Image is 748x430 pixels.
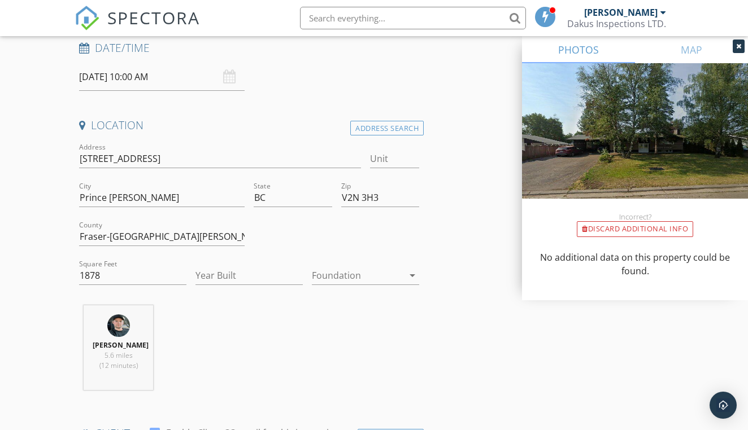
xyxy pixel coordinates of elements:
h4: Date/Time [79,41,419,55]
span: 5.6 miles [105,350,133,360]
input: Search everything... [300,7,526,29]
i: arrow_drop_down [406,269,419,282]
a: MAP [635,36,748,63]
div: Discard Additional info [577,221,693,237]
span: (12 minutes) [99,361,138,370]
strong: [PERSON_NAME] [93,340,149,350]
p: No additional data on this property could be found. [536,251,734,278]
div: [PERSON_NAME] [584,7,658,18]
img: The Best Home Inspection Software - Spectora [75,6,99,30]
div: Dakus Inspections LTD. [567,18,666,29]
div: Incorrect? [522,212,748,221]
img: img_4027.jpeg [107,314,130,337]
span: SPECTORA [107,6,200,29]
h4: Location [79,118,419,133]
div: Address Search [350,121,424,136]
img: streetview [522,63,748,226]
a: PHOTOS [522,36,635,63]
div: Open Intercom Messenger [710,392,737,419]
a: SPECTORA [75,15,200,39]
input: Select date [79,63,245,91]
